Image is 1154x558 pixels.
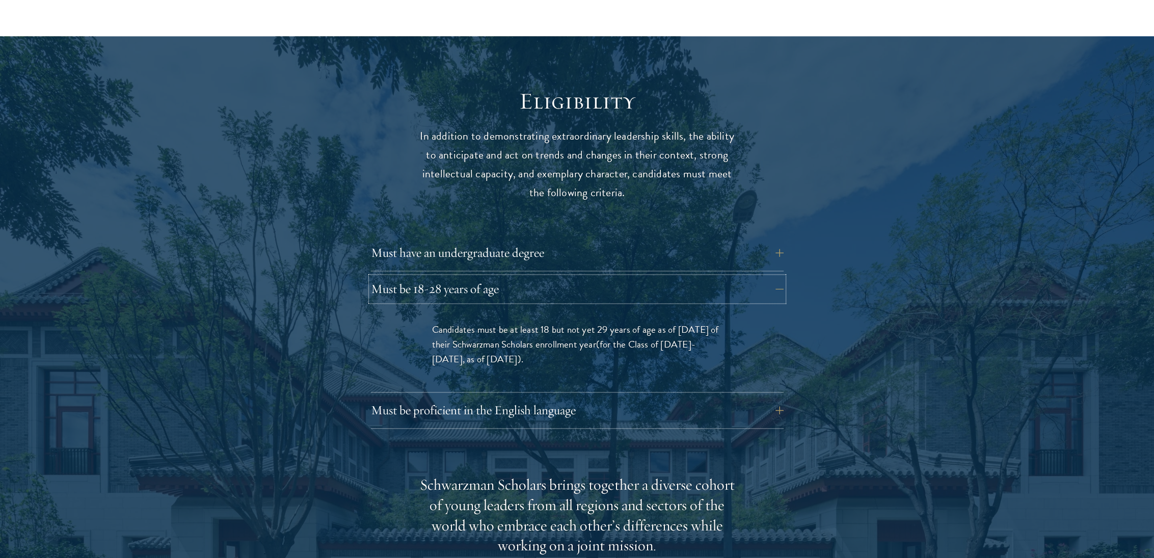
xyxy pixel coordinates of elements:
[419,127,735,202] p: In addition to demonstrating extraordinary leadership skills, the ability to anticipate and act o...
[432,337,695,366] span: (for the Class of [DATE]-[DATE], as of [DATE])
[371,398,784,422] button: Must be proficient in the English language
[432,322,722,366] p: Candidates must be at least 18 but not yet 29 years of age as of [DATE] of their Schwarzman Schol...
[419,87,735,116] h2: Eligibility
[419,474,735,556] div: Schwarzman Scholars brings together a diverse cohort of young leaders from all regions and sector...
[371,277,784,301] button: Must be 18-28 years of age
[371,241,784,265] button: Must have an undergraduate degree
